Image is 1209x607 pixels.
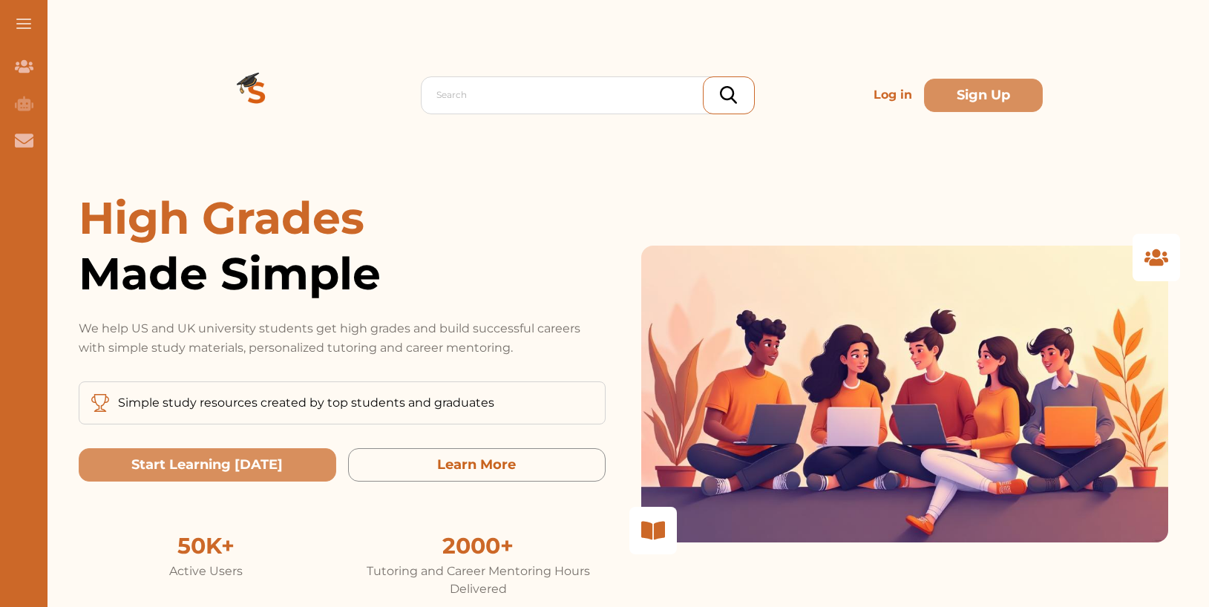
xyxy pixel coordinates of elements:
[351,562,606,598] div: Tutoring and Career Mentoring Hours Delivered
[79,319,606,358] p: We help US and UK university students get high grades and build successful careers with simple st...
[79,529,333,562] div: 50K+
[348,448,606,482] button: Learn More
[203,42,310,148] img: Logo
[79,246,606,301] span: Made Simple
[79,448,336,482] button: Start Learning Today
[720,86,737,104] img: search_icon
[924,79,1043,112] button: Sign Up
[868,80,918,110] p: Log in
[351,529,606,562] div: 2000+
[79,191,364,245] span: High Grades
[118,394,494,412] p: Simple study resources created by top students and graduates
[79,562,333,580] div: Active Users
